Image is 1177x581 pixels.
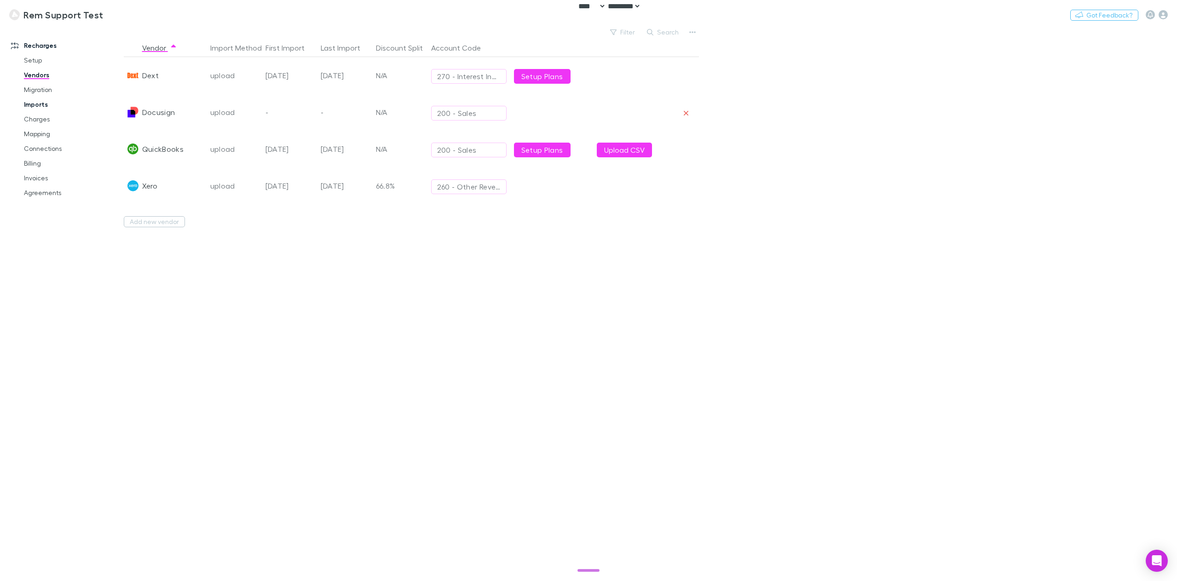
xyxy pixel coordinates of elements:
div: upload [210,94,258,131]
a: Setup [15,53,129,68]
button: 200 - Sales [431,106,507,121]
button: Upload CSV [597,143,652,157]
div: Xero [142,167,157,204]
button: Account Code [431,39,492,57]
button: Import Method [210,39,273,57]
div: upload [210,167,258,204]
img: QuickBooks's Logo [127,144,138,155]
a: Setup Plans [514,143,571,157]
button: Remove vendor [680,107,692,120]
div: N/A [372,57,427,94]
button: Add new vendor [124,216,185,227]
div: 200 - Sales [437,108,477,119]
a: Connections [15,141,129,156]
a: Mapping [15,127,129,141]
div: [DATE] [317,57,372,94]
button: 270 - Interest Income [431,69,507,84]
button: Filter [606,27,640,38]
a: Recharges [2,38,129,53]
a: Charges [15,112,129,127]
a: Migration [15,82,129,97]
div: 260 - Other Revenue [437,181,501,192]
img: Docusign's Logo [127,107,138,118]
div: - [317,94,372,131]
img: Xero's Logo [127,180,138,191]
div: [DATE] [262,131,317,167]
button: Discount Split [376,39,434,57]
button: Last Import [321,39,371,57]
div: [DATE] [262,167,317,204]
div: upload [210,131,258,167]
a: Invoices [15,171,129,185]
div: 270 - Interest Income [437,71,501,82]
a: Vendors [15,68,129,82]
button: Vendor [142,39,177,57]
a: Rem Support Test [4,4,109,26]
a: Billing [15,156,129,171]
a: Imports [15,97,129,112]
button: 200 - Sales [431,143,507,157]
div: N/A [372,94,427,131]
img: Rem Support Test's Logo [9,9,20,20]
div: Open Intercom Messenger [1146,550,1168,572]
div: Dext [142,57,159,94]
h3: Rem Support Test [23,9,103,20]
div: upload [210,57,258,94]
img: Dext's Logo [127,70,138,81]
a: Agreements [15,185,129,200]
button: Search [642,27,684,38]
div: [DATE] [317,167,372,204]
button: Got Feedback? [1070,10,1138,21]
a: Setup Plans [514,69,571,84]
div: N/A [372,131,427,167]
button: First Import [265,39,316,57]
div: [DATE] [317,131,372,167]
div: QuickBooks [142,131,184,167]
div: 66.8% [372,167,427,204]
button: 260 - Other Revenue [431,179,507,194]
div: - [262,94,317,131]
div: 200 - Sales [437,144,477,155]
div: Docusign [142,94,175,131]
div: [DATE] [262,57,317,94]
